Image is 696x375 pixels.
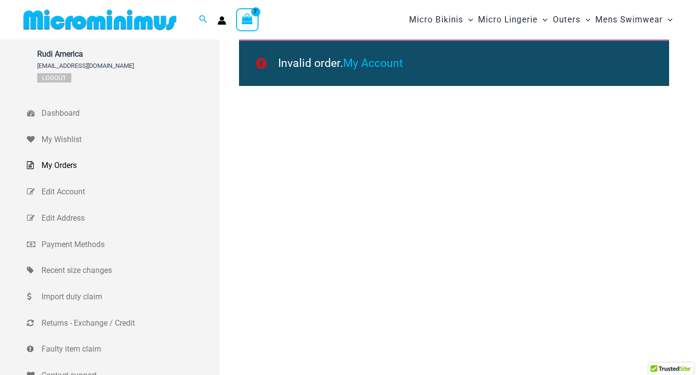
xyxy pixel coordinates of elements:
[42,316,217,331] span: Returns - Exchange / Credit
[27,205,219,231] a: Edit Address
[37,49,134,59] span: Rudi America
[217,16,226,25] a: Account icon link
[27,152,219,179] a: My Orders
[27,179,219,205] a: Edit Account
[42,237,217,252] span: Payment Methods
[27,231,219,258] a: Payment Methods
[27,310,219,336] a: Returns - Exchange / Credit
[42,158,217,173] span: My Orders
[478,7,538,32] span: Micro Lingerie
[553,7,581,32] span: Outers
[595,7,663,32] span: Mens Swimwear
[42,342,217,356] span: Faulty item claim
[27,284,219,310] a: Import duty claim
[27,257,219,284] a: Recent size changes
[476,5,550,35] a: Micro LingerieMenu ToggleMenu Toggle
[42,290,217,304] span: Import duty claim
[236,8,259,31] a: View Shopping Cart, 7 items
[581,7,590,32] span: Menu Toggle
[42,185,217,199] span: Edit Account
[463,7,473,32] span: Menu Toggle
[538,7,547,32] span: Menu Toggle
[343,57,403,70] a: My Account
[20,9,180,31] img: MM SHOP LOGO FLAT
[27,336,219,362] a: Faulty item claim
[42,263,217,278] span: Recent size changes
[407,5,476,35] a: Micro BikinisMenu ToggleMenu Toggle
[409,7,463,32] span: Micro Bikinis
[199,14,208,26] a: Search icon link
[42,211,217,226] span: Edit Address
[37,73,71,83] a: Logout
[27,100,219,126] a: Dashboard
[27,126,219,153] a: My Wishlist
[405,3,676,36] nav: Site Navigation
[663,7,673,32] span: Menu Toggle
[593,5,675,35] a: Mens SwimwearMenu ToggleMenu Toggle
[239,40,669,86] div: Invalid order.
[550,5,593,35] a: OutersMenu ToggleMenu Toggle
[42,132,217,147] span: My Wishlist
[37,62,134,69] span: [EMAIL_ADDRESS][DOMAIN_NAME]
[42,106,217,121] span: Dashboard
